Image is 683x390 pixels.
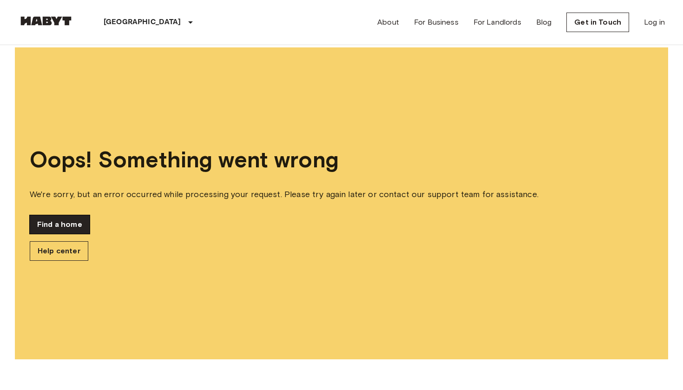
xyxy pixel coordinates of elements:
a: Find a home [30,215,90,234]
a: Get in Touch [566,13,629,32]
a: Blog [536,17,552,28]
a: Log in [644,17,665,28]
a: Help center [30,241,88,261]
a: For Landlords [473,17,521,28]
span: We're sorry, but an error occurred while processing your request. Please try again later or conta... [30,188,653,200]
a: For Business [414,17,459,28]
span: Oops! Something went wrong [30,146,653,173]
p: [GEOGRAPHIC_DATA] [104,17,181,28]
img: Habyt [18,16,74,26]
a: About [377,17,399,28]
